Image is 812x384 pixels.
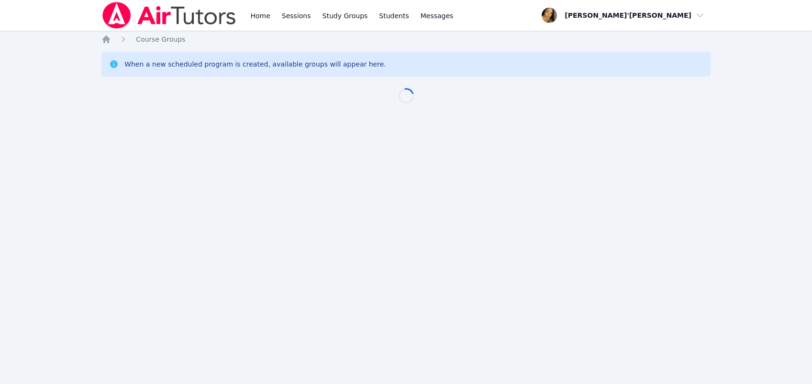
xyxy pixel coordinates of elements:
[136,34,185,44] a: Course Groups
[124,59,386,69] div: When a new scheduled program is created, available groups will appear here.
[421,11,454,21] span: Messages
[101,2,237,29] img: Air Tutors
[136,35,185,43] span: Course Groups
[101,34,711,44] nav: Breadcrumb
